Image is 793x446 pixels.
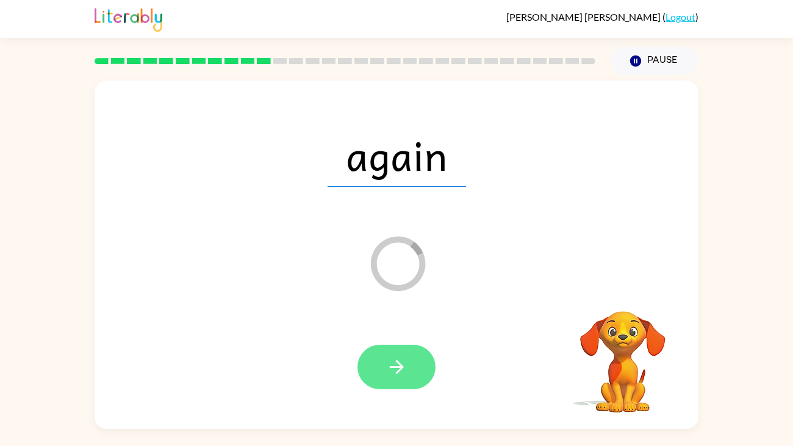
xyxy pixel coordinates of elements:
[610,47,698,75] button: Pause
[506,11,662,23] span: [PERSON_NAME] [PERSON_NAME]
[562,292,684,414] video: Your browser must support playing .mp4 files to use Literably. Please try using another browser.
[328,123,466,187] span: again
[95,5,162,32] img: Literably
[666,11,695,23] a: Logout
[506,11,698,23] div: ( )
